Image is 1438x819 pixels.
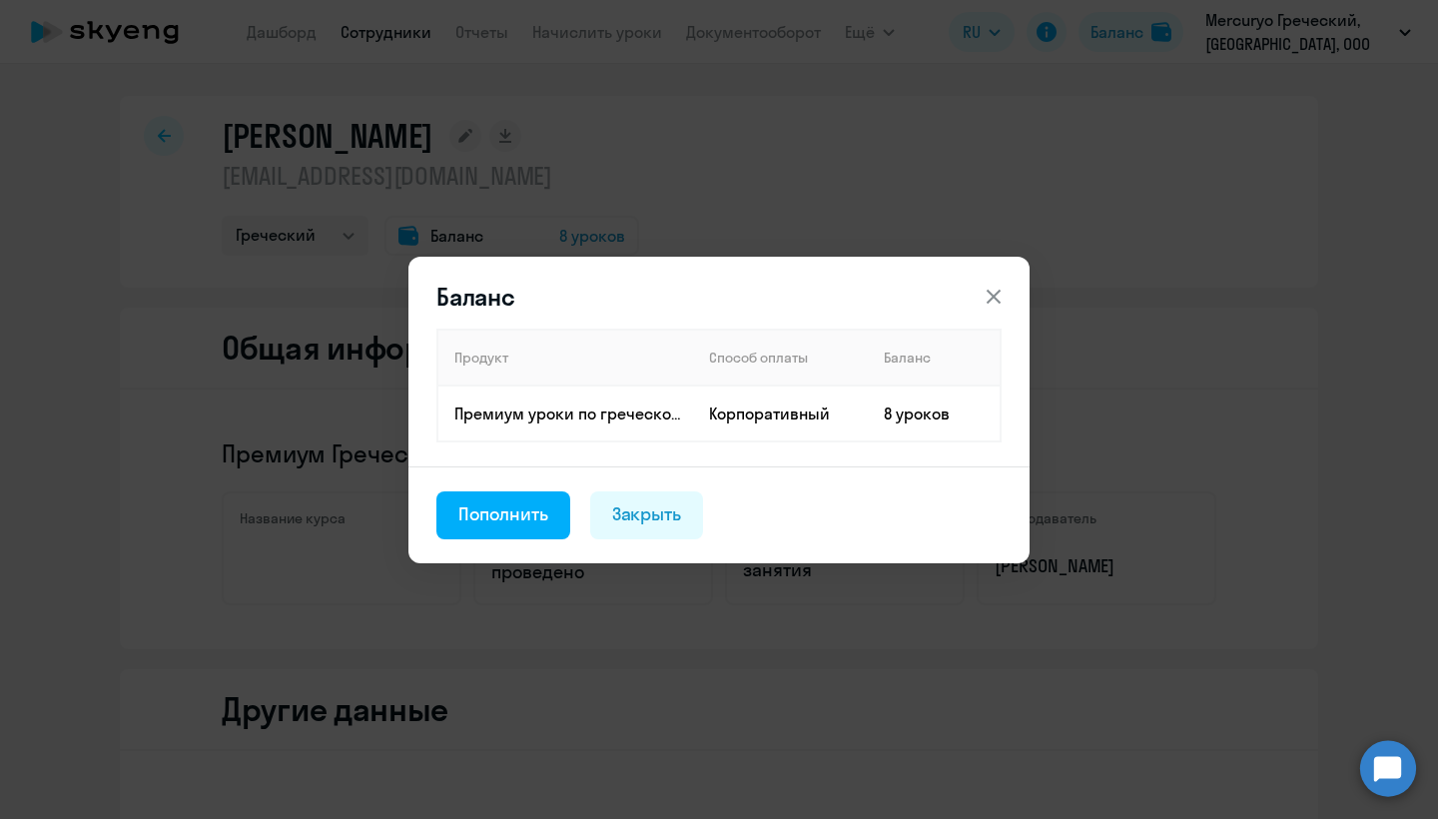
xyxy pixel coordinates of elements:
[458,501,548,527] div: Пополнить
[612,501,682,527] div: Закрыть
[454,403,692,424] p: Премиум уроки по греческому языку для взрослых
[693,386,868,441] td: Корпоративный
[868,330,1001,386] th: Баланс
[437,330,693,386] th: Продукт
[436,491,570,539] button: Пополнить
[693,330,868,386] th: Способ оплаты
[868,386,1001,441] td: 8 уроков
[590,491,704,539] button: Закрыть
[408,281,1030,313] header: Баланс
